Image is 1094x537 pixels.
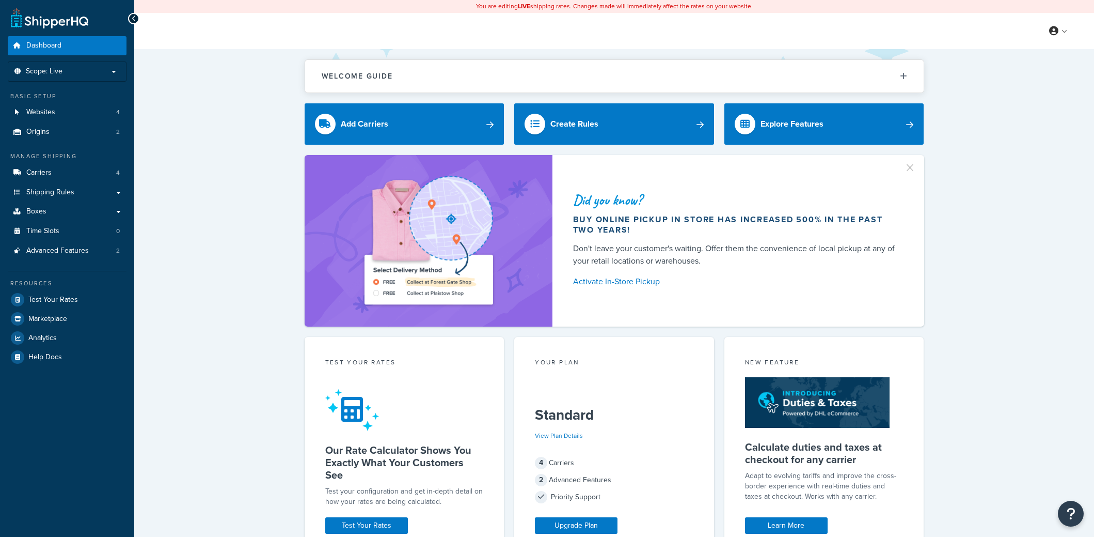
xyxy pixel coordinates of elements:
b: LIVE [518,2,530,11]
a: Time Slots0 [8,222,126,241]
span: Help Docs [28,353,62,362]
a: Test Your Rates [8,290,126,309]
a: Analytics [8,329,126,347]
div: Don't leave your customer's waiting. Offer them the convenience of local pickup at any of your re... [573,242,899,267]
div: Buy online pickup in store has increased 500% in the past two years! [573,214,899,235]
div: Create Rules [550,117,598,131]
span: Advanced Features [26,247,89,255]
div: Explore Features [760,117,823,131]
span: 4 [116,108,120,117]
a: View Plan Details [535,431,583,440]
span: Websites [26,108,55,117]
span: Shipping Rules [26,188,74,197]
div: Test your rates [325,358,484,370]
div: Test your configuration and get in-depth detail on how your rates are being calculated. [325,486,484,507]
a: Advanced Features2 [8,241,126,260]
button: Open Resource Center [1058,501,1084,527]
li: Time Slots [8,222,126,241]
a: Add Carriers [305,103,504,145]
div: Advanced Features [535,473,693,487]
span: Boxes [26,207,46,216]
a: Dashboard [8,36,126,55]
div: Your Plan [535,358,693,370]
h5: Calculate duties and taxes at checkout for any carrier [745,441,903,466]
a: Websites4 [8,103,126,122]
span: 2 [116,128,120,136]
span: Scope: Live [26,67,62,76]
span: Dashboard [26,41,61,50]
a: Shipping Rules [8,183,126,202]
li: Advanced Features [8,241,126,260]
a: Activate In-Store Pickup [573,274,899,289]
span: Analytics [28,334,57,343]
span: 2 [116,247,120,255]
a: Origins2 [8,122,126,142]
a: Upgrade Plan [535,517,617,534]
a: Learn More [745,517,828,534]
div: Priority Support [535,490,693,504]
span: 4 [116,168,120,177]
div: Manage Shipping [8,152,126,161]
a: Create Rules [514,103,714,145]
img: ad-shirt-map-b0359fc47e01cab431d101c4b569394f6a03f54285957d908178d52f29eb9668.png [335,171,522,311]
div: Carriers [535,456,693,470]
span: Marketplace [28,315,67,324]
h5: Our Rate Calculator Shows You Exactly What Your Customers See [325,444,484,481]
p: Adapt to evolving tariffs and improve the cross-border experience with real-time duties and taxes... [745,471,903,502]
span: 0 [116,227,120,236]
a: Marketplace [8,310,126,328]
a: Help Docs [8,348,126,366]
a: Test Your Rates [325,517,408,534]
div: Basic Setup [8,92,126,101]
a: Explore Features [724,103,924,145]
li: Websites [8,103,126,122]
div: Resources [8,279,126,288]
li: Carriers [8,163,126,182]
button: Welcome Guide [305,60,924,93]
a: Boxes [8,202,126,221]
div: New Feature [745,358,903,370]
div: Did you know? [573,193,899,207]
span: Time Slots [26,227,59,236]
div: Add Carriers [341,117,388,131]
h2: Welcome Guide [322,72,393,80]
span: Test Your Rates [28,296,78,304]
h5: Standard [535,407,693,423]
span: 2 [535,474,547,486]
span: Carriers [26,168,52,177]
span: Origins [26,128,50,136]
li: Origins [8,122,126,142]
span: 4 [535,457,547,469]
a: Carriers4 [8,163,126,182]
